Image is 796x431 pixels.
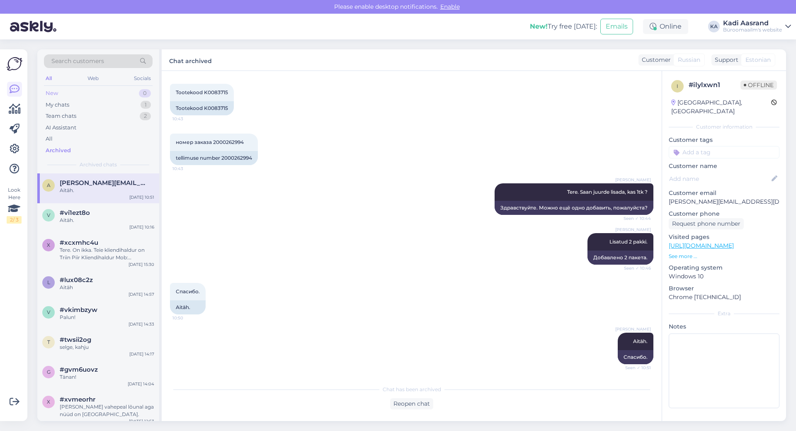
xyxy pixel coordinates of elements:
div: Aitäh. [170,300,206,314]
div: [DATE] 14:33 [129,321,154,327]
p: See more ... [669,253,779,260]
div: Büroomaailm's website [723,27,782,33]
span: [PERSON_NAME] [615,177,651,183]
div: Aitäh. [60,217,154,224]
div: Try free [DATE]: [530,22,597,32]
button: Emails [600,19,633,34]
span: Archived chats [80,161,117,168]
p: Visited pages [669,233,779,241]
div: [DATE] 12:53 [129,418,154,424]
span: номер заказа 2000262994 [176,139,244,145]
span: Offline [740,80,777,90]
span: a [47,182,51,188]
div: Tootekood K0083715 [170,101,234,115]
span: x [47,242,50,248]
div: Look Here [7,186,22,224]
div: Спасибо. [618,350,653,364]
span: Tootekood K0083715 [176,89,228,95]
span: anna.alasoo@itab.com [60,179,146,187]
p: Notes [669,322,779,331]
div: [DATE] 14:17 [129,351,154,357]
span: #lux08c2z [60,276,93,284]
div: Reopen chat [390,398,433,409]
span: Chat has been archived [383,386,441,393]
span: l [47,279,50,285]
div: Support [711,56,738,64]
div: [DATE] 10:51 [129,194,154,200]
div: [DATE] 14:57 [129,291,154,297]
div: All [46,135,53,143]
div: Web [86,73,100,84]
div: [DATE] 14:04 [128,381,154,387]
div: Kadi Aasrand [723,20,782,27]
p: Customer tags [669,136,779,144]
div: All [44,73,53,84]
div: [GEOGRAPHIC_DATA], [GEOGRAPHIC_DATA] [671,98,771,116]
span: Seen ✓ 10:44 [620,215,651,222]
div: Aitäh. [60,187,154,194]
div: 0 [139,89,151,97]
div: [DATE] 10:16 [129,224,154,230]
div: tellimuse number 2000262994 [170,151,258,165]
span: #vi1ezt8o [60,209,90,217]
span: i [677,83,678,89]
span: [PERSON_NAME] [615,226,651,233]
div: Socials [132,73,153,84]
span: #twsii2og [60,336,91,343]
a: Kadi AasrandBüroomaailm's website [723,20,791,33]
div: Request phone number [669,218,744,229]
p: Customer name [669,162,779,170]
span: Tere. Saan juurde lisada, kas 1tk ? [567,189,648,195]
div: 2 [140,112,151,120]
span: #xvmeorhr [60,396,95,403]
div: New [46,89,58,97]
p: [PERSON_NAME][EMAIL_ADDRESS][DOMAIN_NAME] [669,197,779,206]
div: Customer [638,56,671,64]
span: #gvm6uovz [60,366,98,373]
span: x [47,399,50,405]
div: Extra [669,310,779,317]
span: Russian [678,56,700,64]
span: #xcxmhc4u [60,239,98,246]
div: 1 [141,101,151,109]
p: Customer phone [669,209,779,218]
span: Aitäh. [633,338,648,344]
span: Seen ✓ 10:46 [620,265,651,271]
div: [PERSON_NAME] vahepeal lõunal aga nüüd on [GEOGRAPHIC_DATA]. [60,403,154,418]
div: My chats [46,101,69,109]
a: [URL][DOMAIN_NAME] [669,242,734,249]
input: Add name [669,174,770,183]
span: 10:43 [172,116,204,122]
div: Online [643,19,688,34]
p: Chrome [TECHNICAL_ID] [669,293,779,302]
p: Customer email [669,189,779,197]
div: 2 / 3 [7,216,22,224]
div: AI Assistant [46,124,76,132]
div: Archived [46,146,71,155]
span: Enable [438,3,462,10]
div: # ilylxwn1 [689,80,740,90]
span: Lisatud 2 pakki. [609,239,648,245]
input: Add a tag [669,146,779,158]
label: Chat archived [169,54,212,66]
p: Operating system [669,263,779,272]
b: New! [530,22,548,30]
span: Спасибо. [176,288,200,295]
div: [DATE] 15:30 [129,261,154,268]
span: g [47,369,51,375]
div: Здравствуйте. Можно ещё одно добавить, пожалуйста? [495,201,653,215]
div: Palun! [60,314,154,321]
span: [PERSON_NAME] [615,326,651,332]
div: selge, kahju [60,343,154,351]
div: KA [708,21,720,32]
span: 10:43 [172,166,204,172]
div: Aitäh [60,284,154,291]
div: Добавлено 2 пакета. [587,251,653,265]
div: Team chats [46,112,76,120]
div: Customer information [669,123,779,131]
span: v [47,212,50,218]
span: v [47,309,50,315]
div: Tere. On ikka. Teie kliendihaldur on Triin Piir Kliendihaldur Mob: [PHONE_NUMBER] Tel: [PHONE_NUM... [60,246,154,261]
span: 10:50 [172,315,204,321]
span: t [47,339,50,345]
